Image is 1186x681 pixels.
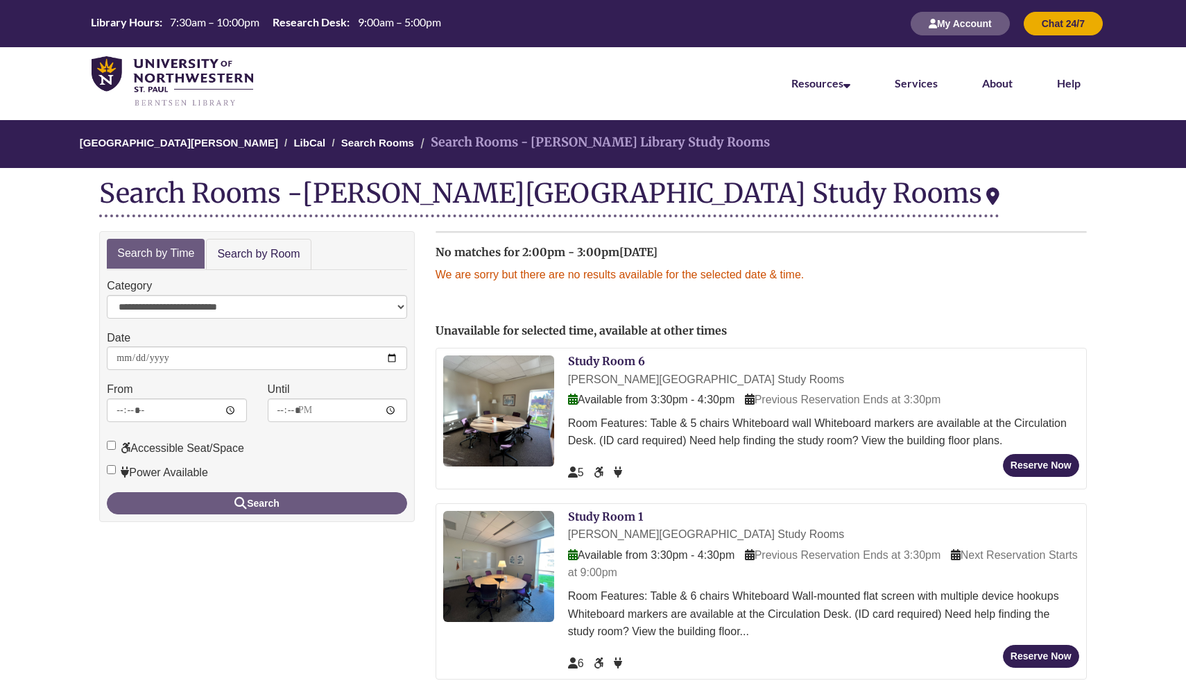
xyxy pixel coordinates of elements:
[1024,17,1103,29] a: Chat 24/7
[911,17,1010,29] a: My Account
[85,15,446,31] table: Hours Today
[436,325,1087,337] h2: Unavailable for selected time, available at other times
[594,466,606,478] span: Accessible Seat/Space
[791,76,850,90] a: Resources
[982,76,1013,90] a: About
[436,266,1087,284] p: We are sorry but there are no results available for the selected date & time.
[436,246,1087,259] h2: No matches for 2:00pm - 3:00pm[DATE]
[107,492,407,514] button: Search
[568,510,643,523] a: Study Room 1
[107,441,116,450] input: Accessible Seat/Space
[895,76,938,90] a: Services
[107,465,116,474] input: Power Available
[170,15,259,28] span: 7:30am – 10:00pm
[568,466,584,478] span: The capacity of this space
[99,120,1087,168] nav: Breadcrumb
[85,15,446,33] a: Hours Today
[107,239,205,269] a: Search by Time
[268,380,290,398] label: Until
[568,414,1079,450] div: Room Features: Table & 5 chairs Whiteboard wall Whiteboard markers are available at the Circulati...
[745,549,941,561] span: Previous Reservation Ends at 3:30pm
[85,15,164,30] th: Library Hours:
[1057,76,1081,90] a: Help
[206,239,311,270] a: Search by Room
[107,277,152,295] label: Category
[1003,454,1079,477] button: Reserve Now
[341,137,414,149] a: Search Rooms
[107,464,208,482] label: Power Available
[107,380,132,398] label: From
[911,12,1010,35] button: My Account
[267,15,352,30] th: Research Desk:
[568,371,1079,389] div: [PERSON_NAME][GEOGRAPHIC_DATA] Study Rooms
[614,466,622,478] span: Power Available
[302,176,999,210] div: [PERSON_NAME][GEOGRAPHIC_DATA] Study Rooms
[293,137,325,149] a: LibCal
[614,657,622,669] span: Power Available
[99,178,999,217] div: Search Rooms -
[745,394,941,405] span: Previous Reservation Ends at 3:30pm
[443,355,554,466] img: Study Room 6
[358,15,441,28] span: 9:00am – 5:00pm
[107,439,244,457] label: Accessible Seat/Space
[568,394,734,405] span: Available from 3:30pm - 4:30pm
[568,587,1079,641] div: Room Features: Table & 6 chairs Whiteboard Wall-mounted flat screen with multiple device hookups ...
[1024,12,1103,35] button: Chat 24/7
[92,56,253,108] img: UNWSP Library Logo
[568,657,584,669] span: The capacity of this space
[1003,645,1079,668] button: Reserve Now
[107,329,130,347] label: Date
[443,511,554,622] img: Study Room 1
[80,137,278,149] a: [GEOGRAPHIC_DATA][PERSON_NAME]
[568,549,734,561] span: Available from 3:30pm - 4:30pm
[594,657,606,669] span: Accessible Seat/Space
[568,526,1079,544] div: [PERSON_NAME][GEOGRAPHIC_DATA] Study Rooms
[417,133,770,153] li: Search Rooms - [PERSON_NAME] Library Study Rooms
[568,354,645,368] a: Study Room 6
